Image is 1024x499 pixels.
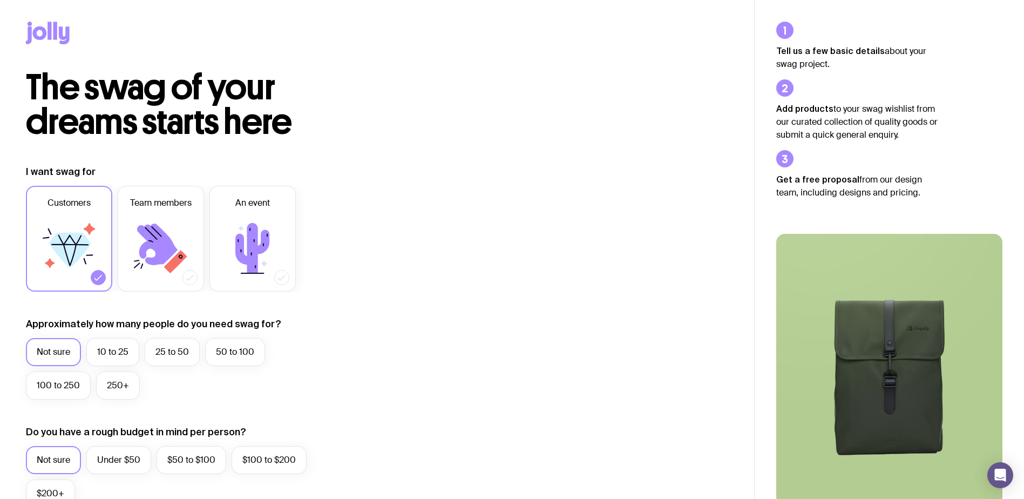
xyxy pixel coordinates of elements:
label: 50 to 100 [205,338,265,366]
label: Do you have a rough budget in mind per person? [26,426,246,439]
span: Team members [130,197,192,210]
label: $50 to $100 [157,446,226,474]
label: Not sure [26,338,81,366]
label: Under $50 [86,446,151,474]
strong: Add products [776,104,833,113]
label: 250+ [96,372,140,400]
p: to your swag wishlist from our curated collection of quality goods or submit a quick general enqu... [776,102,938,141]
p: about your swag project. [776,44,938,71]
span: The swag of your dreams starts here [26,66,292,143]
label: $100 to $200 [232,446,307,474]
label: 10 to 25 [86,338,139,366]
strong: Tell us a few basic details [776,46,885,56]
p: from our design team, including designs and pricing. [776,173,938,199]
label: I want swag for [26,165,96,178]
span: Customers [48,197,91,210]
div: Open Intercom Messenger [987,462,1013,488]
label: 25 to 50 [145,338,200,366]
label: 100 to 250 [26,372,91,400]
label: Approximately how many people do you need swag for? [26,318,281,331]
label: Not sure [26,446,81,474]
span: An event [235,197,270,210]
strong: Get a free proposal [776,174,859,184]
